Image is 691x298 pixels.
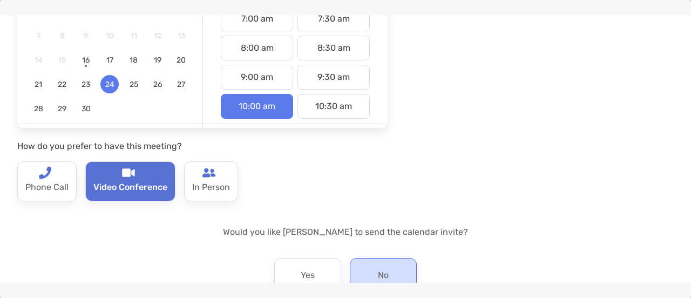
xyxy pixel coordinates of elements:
span: 26 [148,80,167,89]
img: type-call [38,166,51,179]
div: 7:30 am [297,6,370,31]
span: 28 [29,104,48,113]
span: 24 [100,80,119,89]
span: 11 [125,31,143,40]
p: In Person [192,179,230,197]
p: No [378,267,389,285]
div: 10:00 am [221,94,293,119]
img: type-call [122,166,135,179]
span: 25 [125,80,143,89]
div: 9:00 am [221,65,293,90]
span: 23 [77,80,95,89]
span: 27 [172,80,191,89]
span: 22 [53,80,71,89]
span: 10 [100,31,119,40]
span: 30 [77,104,95,113]
span: 29 [53,104,71,113]
span: 9 [77,31,95,40]
span: 8 [53,31,71,40]
div: 8:30 am [297,36,370,60]
span: 21 [29,80,48,89]
span: 17 [100,56,119,65]
p: Would you like [PERSON_NAME] to send the calendar invite? [17,225,674,239]
p: How do you prefer to have this meeting? [17,139,388,153]
div: 8:00 am [221,36,293,60]
p: Yes [301,267,315,285]
span: 12 [148,31,167,40]
div: 10:30 am [297,94,370,119]
span: 16 [77,56,95,65]
span: 18 [125,56,143,65]
div: 9:30 am [297,65,370,90]
p: Video Conference [93,179,167,197]
div: 7:00 am [221,6,293,31]
span: 7 [29,31,48,40]
span: 20 [172,56,191,65]
p: Phone Call [25,179,69,197]
span: 19 [148,56,167,65]
span: 13 [172,31,191,40]
span: 14 [29,56,48,65]
span: 15 [53,56,71,65]
img: type-call [202,166,215,179]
